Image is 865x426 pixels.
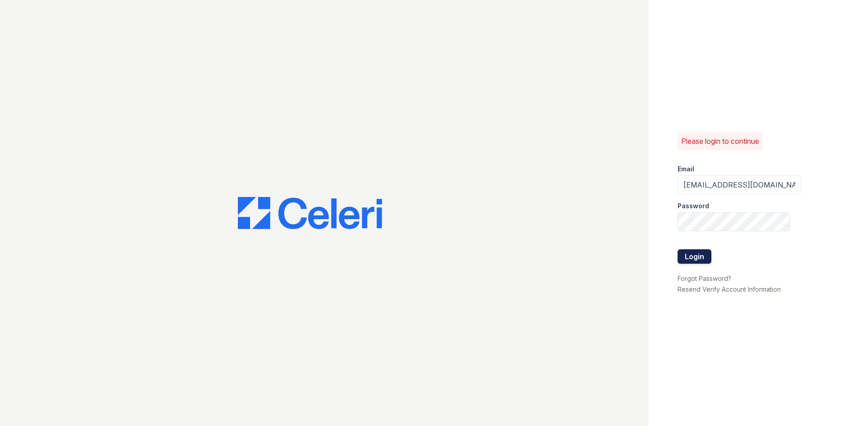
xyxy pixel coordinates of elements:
p: Please login to continue [681,136,759,147]
label: Email [678,165,694,174]
button: Login [678,249,711,264]
img: CE_Logo_Blue-a8612792a0a2168367f1c8372b55b34899dd931a85d93a1a3d3e32e68fde9ad4.png [238,197,382,229]
label: Password [678,202,709,211]
a: Forgot Password? [678,275,731,282]
a: Resend Verify Account Information [678,285,781,293]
